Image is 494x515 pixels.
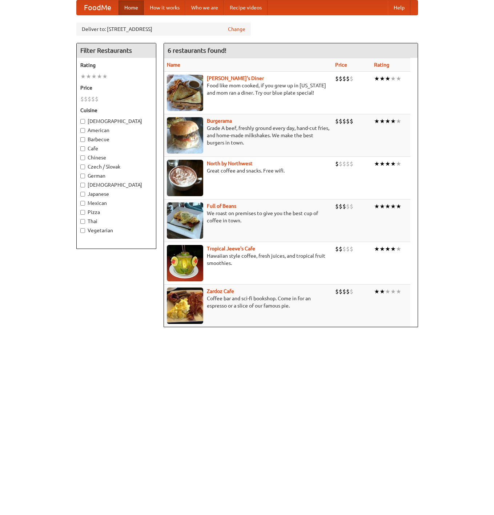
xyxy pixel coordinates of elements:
[339,288,342,296] li: $
[80,95,84,103] li: $
[396,245,401,253] li: ★
[335,117,339,125] li: $
[207,246,255,251] a: Tropical Jeeve's Cafe
[396,202,401,210] li: ★
[339,202,342,210] li: $
[80,181,152,189] label: [DEMOGRAPHIC_DATA]
[224,0,268,15] a: Recipe videos
[119,0,144,15] a: Home
[388,0,410,15] a: Help
[185,0,224,15] a: Who we are
[207,118,232,124] a: Burgerama
[385,117,390,125] li: ★
[80,227,152,234] label: Vegetarian
[167,62,180,68] a: Name
[80,118,152,125] label: [DEMOGRAPHIC_DATA]
[385,202,390,210] li: ★
[385,160,390,168] li: ★
[385,75,390,83] li: ★
[80,62,152,69] h5: Rating
[379,288,385,296] li: ★
[342,202,346,210] li: $
[167,82,329,96] p: Food like mom cooked, if you grew up in [US_STATE] and mom ran a diner. Try our blue plate special!
[346,288,350,296] li: $
[207,288,234,294] a: Zardoz Cafe
[167,117,203,154] img: burgerama.jpg
[339,75,342,83] li: $
[374,62,389,68] a: Rating
[350,202,353,210] li: $
[80,192,85,197] input: Japanese
[379,75,385,83] li: ★
[80,136,152,143] label: Barbecue
[374,160,379,168] li: ★
[335,160,339,168] li: $
[335,75,339,83] li: $
[77,0,119,15] a: FoodMe
[390,245,396,253] li: ★
[80,172,152,179] label: German
[80,154,152,161] label: Chinese
[390,75,396,83] li: ★
[86,72,91,80] li: ★
[346,245,350,253] li: $
[374,202,379,210] li: ★
[207,203,236,209] a: Full of Beans
[207,75,264,81] a: [PERSON_NAME]'s Diner
[396,160,401,168] li: ★
[342,117,346,125] li: $
[80,218,152,225] label: Thai
[379,245,385,253] li: ★
[88,95,91,103] li: $
[167,75,203,111] img: sallys.jpg
[168,47,226,54] ng-pluralize: 6 restaurants found!
[335,245,339,253] li: $
[335,202,339,210] li: $
[80,210,85,215] input: Pizza
[95,95,99,103] li: $
[80,127,152,134] label: American
[102,72,108,80] li: ★
[228,25,245,33] a: Change
[80,163,152,170] label: Czech / Slovak
[144,0,185,15] a: How it works
[80,128,85,133] input: American
[80,146,85,151] input: Cafe
[80,145,152,152] label: Cafe
[91,95,95,103] li: $
[80,119,85,124] input: [DEMOGRAPHIC_DATA]
[167,124,329,146] p: Grade A beef, freshly ground every day, hand-cut fries, and home-made milkshakes. We make the bes...
[390,202,396,210] li: ★
[335,288,339,296] li: $
[374,288,379,296] li: ★
[379,160,385,168] li: ★
[346,75,350,83] li: $
[396,117,401,125] li: ★
[80,209,152,216] label: Pizza
[80,183,85,187] input: [DEMOGRAPHIC_DATA]
[207,161,253,166] a: North by Northwest
[390,160,396,168] li: ★
[342,288,346,296] li: $
[350,75,353,83] li: $
[80,201,85,206] input: Mexican
[335,62,347,68] a: Price
[342,245,346,253] li: $
[80,137,85,142] input: Barbecue
[346,202,350,210] li: $
[396,288,401,296] li: ★
[385,288,390,296] li: ★
[80,155,85,160] input: Chinese
[167,160,203,196] img: north.jpg
[374,75,379,83] li: ★
[385,245,390,253] li: ★
[350,117,353,125] li: $
[97,72,102,80] li: ★
[339,160,342,168] li: $
[91,72,97,80] li: ★
[80,199,152,207] label: Mexican
[374,117,379,125] li: ★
